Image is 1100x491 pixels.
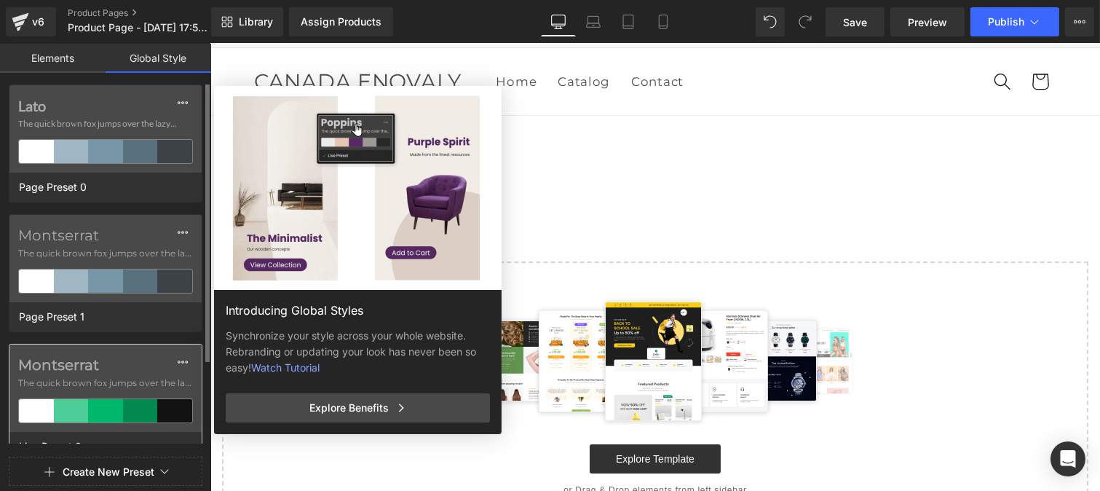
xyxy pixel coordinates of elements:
a: Global Style [106,44,211,73]
button: More [1065,7,1094,36]
button: Redo [791,7,820,36]
span: Catalog [347,31,400,46]
a: New Library [211,7,283,36]
span: Preview [908,15,947,30]
a: Contact [411,20,484,56]
div: Introducing Global Styles [226,302,490,328]
span: Home [285,31,326,46]
div: v6 [29,12,47,31]
span: Page Preset 0 [15,178,90,197]
a: v6 [6,7,56,36]
button: Create New Preset [63,457,154,487]
span: CANADA ENOVALY [44,25,251,50]
summary: Recherche [772,19,811,58]
a: Tablet [611,7,646,36]
span: The quick brown fox jumps over the lazy... [18,377,193,390]
span: The quick brown fox jumps over the lazy... [18,247,193,260]
a: Laptop [576,7,611,36]
span: Product Page - [DATE] 17:56:43 [68,22,207,34]
a: Mobile [646,7,681,36]
div: Assign Products [301,16,381,28]
span: Contact [421,31,473,46]
div: Open Intercom Messenger [1050,441,1085,476]
span: Library [239,15,273,28]
div: Synchronize your style across your whole website. Rebranding or updating your look has never been... [226,328,490,376]
span: The quick brown fox jumps over the lazy... [18,117,193,130]
a: Desktop [541,7,576,36]
span: Publish [988,16,1024,28]
div: Explore Benefits [226,393,490,423]
a: Explore Template [379,401,510,430]
label: Montserrat [18,227,193,244]
span: Live Preset 0 [15,437,85,456]
a: Watch Tutorial [251,361,320,374]
span: Save [843,15,867,30]
a: Preview [890,7,965,36]
a: Product Pages [68,7,235,19]
label: Montserrat [18,356,193,374]
span: Page Preset 1 [15,307,88,326]
label: Lato [18,97,193,114]
a: CANADA ENOVALY [37,21,258,55]
a: Catalog [337,20,411,56]
p: or Drag & Drop elements from left sidebar [35,441,855,452]
button: Undo [756,7,785,36]
button: Publish [970,7,1059,36]
a: Home [275,20,337,56]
